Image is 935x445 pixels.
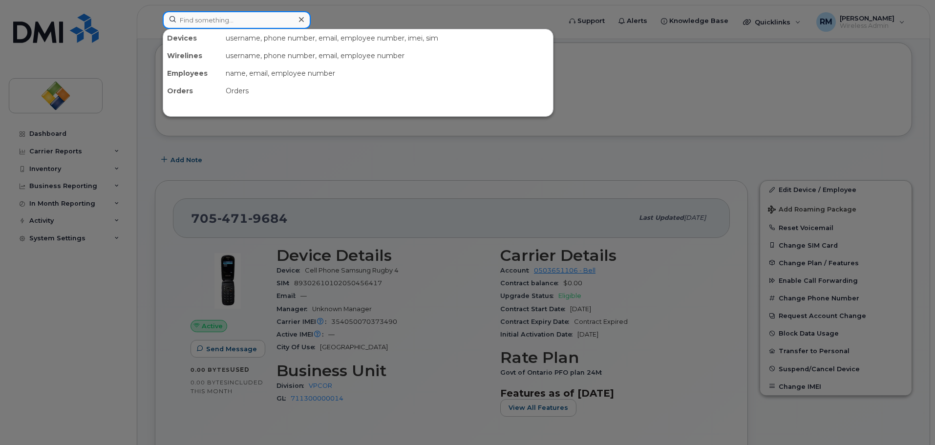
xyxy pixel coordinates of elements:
[222,82,553,100] div: Orders
[222,47,553,64] div: username, phone number, email, employee number
[222,64,553,82] div: name, email, employee number
[163,64,222,82] div: Employees
[222,29,553,47] div: username, phone number, email, employee number, imei, sim
[163,11,311,29] input: Find something...
[163,29,222,47] div: Devices
[163,82,222,100] div: Orders
[163,47,222,64] div: Wirelines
